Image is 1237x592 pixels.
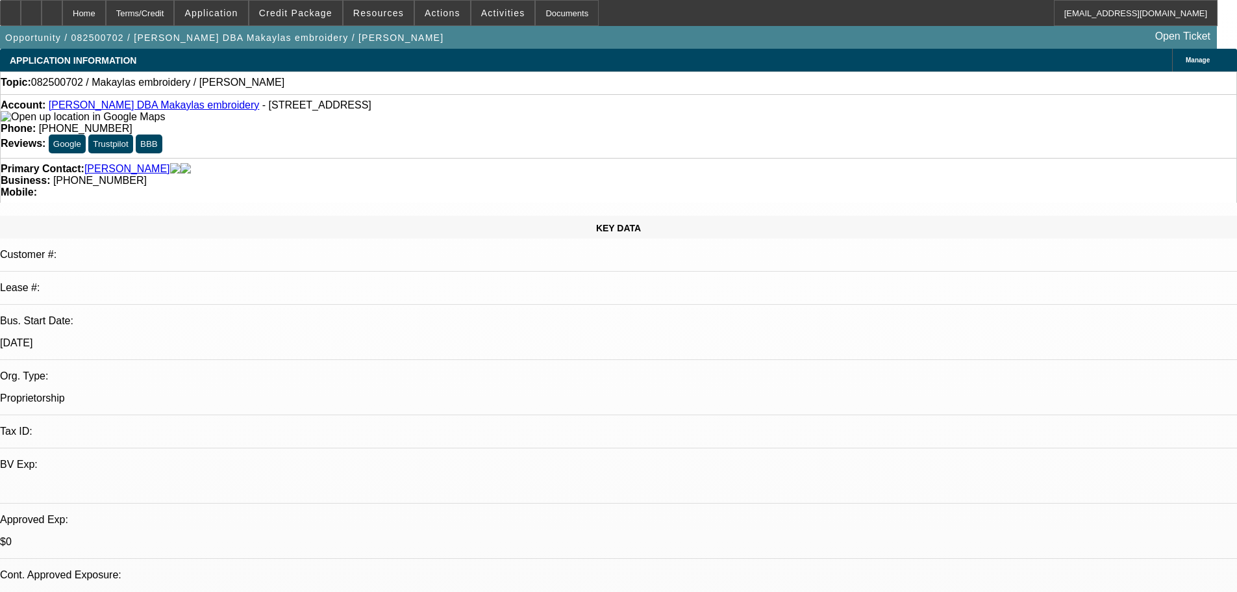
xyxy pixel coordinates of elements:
span: - [STREET_ADDRESS] [262,99,371,110]
img: facebook-icon.png [170,163,181,175]
span: Actions [425,8,460,18]
strong: Business: [1,175,50,186]
button: Application [175,1,247,25]
a: [PERSON_NAME] DBA Makaylas embroidery [49,99,260,110]
button: Activities [471,1,535,25]
span: [PHONE_NUMBER] [53,175,147,186]
button: Resources [344,1,414,25]
button: Actions [415,1,470,25]
strong: Primary Contact: [1,163,84,175]
a: [PERSON_NAME] [84,163,170,175]
span: Opportunity / 082500702 / [PERSON_NAME] DBA Makaylas embroidery / [PERSON_NAME] [5,32,444,43]
strong: Reviews: [1,138,45,149]
span: Application [184,8,238,18]
strong: Account: [1,99,45,110]
span: 082500702 / Makaylas embroidery / [PERSON_NAME] [31,77,284,88]
button: Trustpilot [88,135,132,153]
img: Open up location in Google Maps [1,111,165,123]
strong: Phone: [1,123,36,134]
button: Credit Package [249,1,342,25]
strong: Topic: [1,77,31,88]
span: Resources [353,8,404,18]
a: View Google Maps [1,111,165,122]
span: Credit Package [259,8,332,18]
span: KEY DATA [596,223,641,233]
button: BBB [136,135,162,153]
strong: Mobile: [1,187,37,198]
span: Manage [1186,57,1210,64]
span: Activities [481,8,525,18]
span: [PHONE_NUMBER] [39,123,132,134]
button: Google [49,135,86,153]
span: APPLICATION INFORMATION [10,55,136,66]
a: Open Ticket [1150,25,1216,47]
img: linkedin-icon.png [181,163,191,175]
